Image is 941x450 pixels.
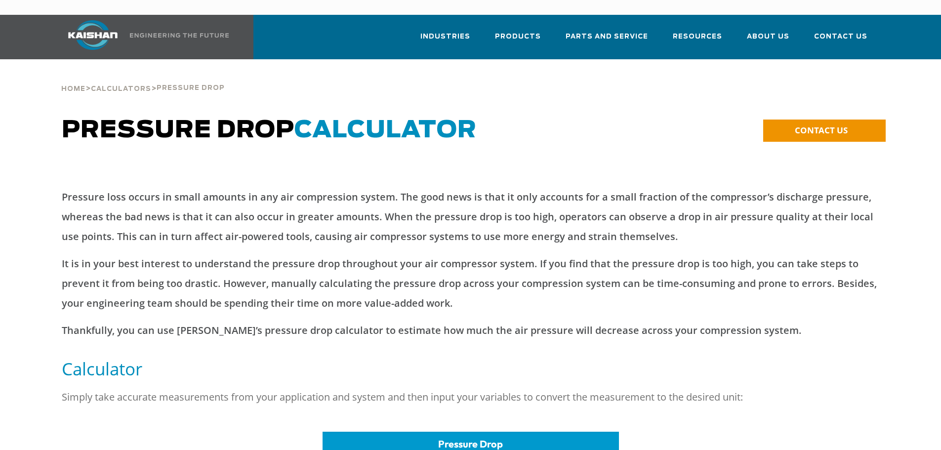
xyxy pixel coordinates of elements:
[61,59,225,97] div: > >
[495,24,541,57] a: Products
[91,86,151,92] span: Calculators
[56,15,231,59] a: Kaishan USA
[420,31,470,42] span: Industries
[763,120,886,142] a: CONTACT US
[566,31,648,42] span: Parts and Service
[814,24,867,57] a: Contact Us
[130,33,229,38] img: Engineering the future
[566,24,648,57] a: Parts and Service
[420,24,470,57] a: Industries
[91,84,151,93] a: Calculators
[62,254,880,313] p: It is in your best interest to understand the pressure drop throughout your air compressor system...
[62,387,880,407] p: Simply take accurate measurements from your application and system and then input your variables ...
[62,358,880,380] h5: Calculator
[62,187,880,246] p: Pressure loss occurs in small amounts in any air compression system. The good news is that it onl...
[747,24,789,57] a: About Us
[673,31,722,42] span: Resources
[814,31,867,42] span: Contact Us
[438,438,503,450] span: Pressure Drop
[61,84,85,93] a: Home
[157,85,225,91] span: Pressure Drop
[795,124,848,136] span: CONTACT US
[61,86,85,92] span: Home
[294,119,477,142] span: CALCULATOR
[495,31,541,42] span: Products
[62,321,880,340] p: Thankfully, you can use [PERSON_NAME]’s pressure drop calculator to estimate how much the air pre...
[62,119,477,142] span: Pressure Drop
[56,20,130,50] img: kaishan logo
[747,31,789,42] span: About Us
[673,24,722,57] a: Resources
